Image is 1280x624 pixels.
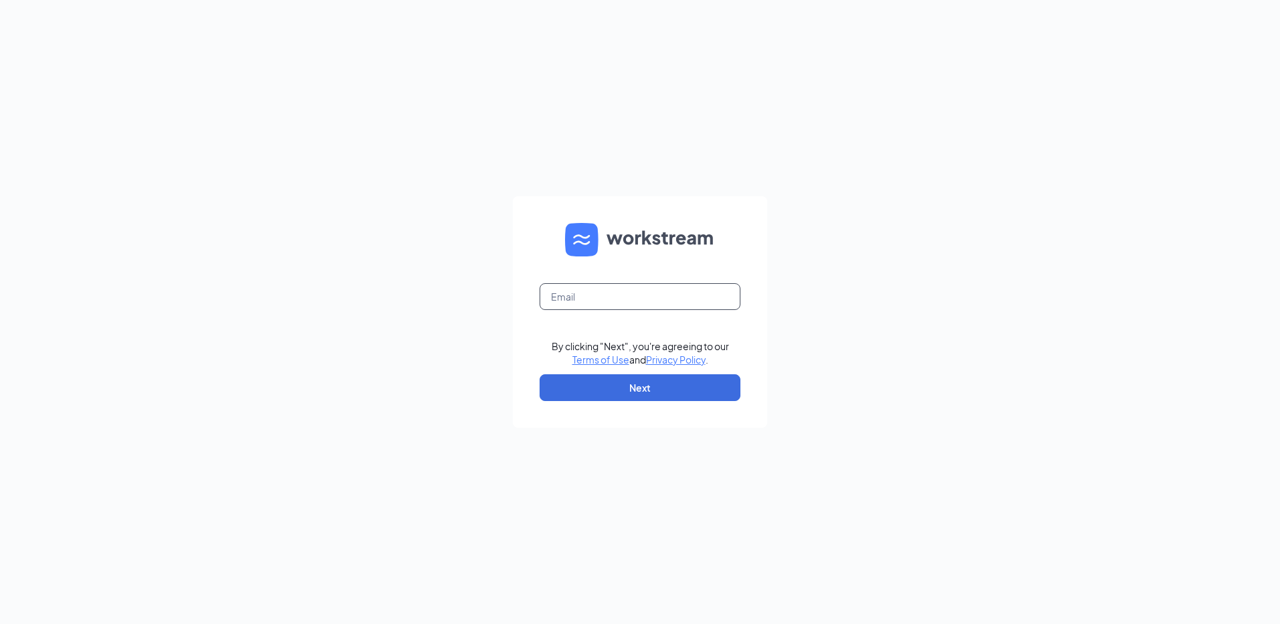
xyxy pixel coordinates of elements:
input: Email [540,283,740,310]
button: Next [540,374,740,401]
div: By clicking "Next", you're agreeing to our and . [552,339,729,366]
a: Privacy Policy [646,354,706,366]
img: WS logo and Workstream text [565,223,715,256]
a: Terms of Use [572,354,629,366]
